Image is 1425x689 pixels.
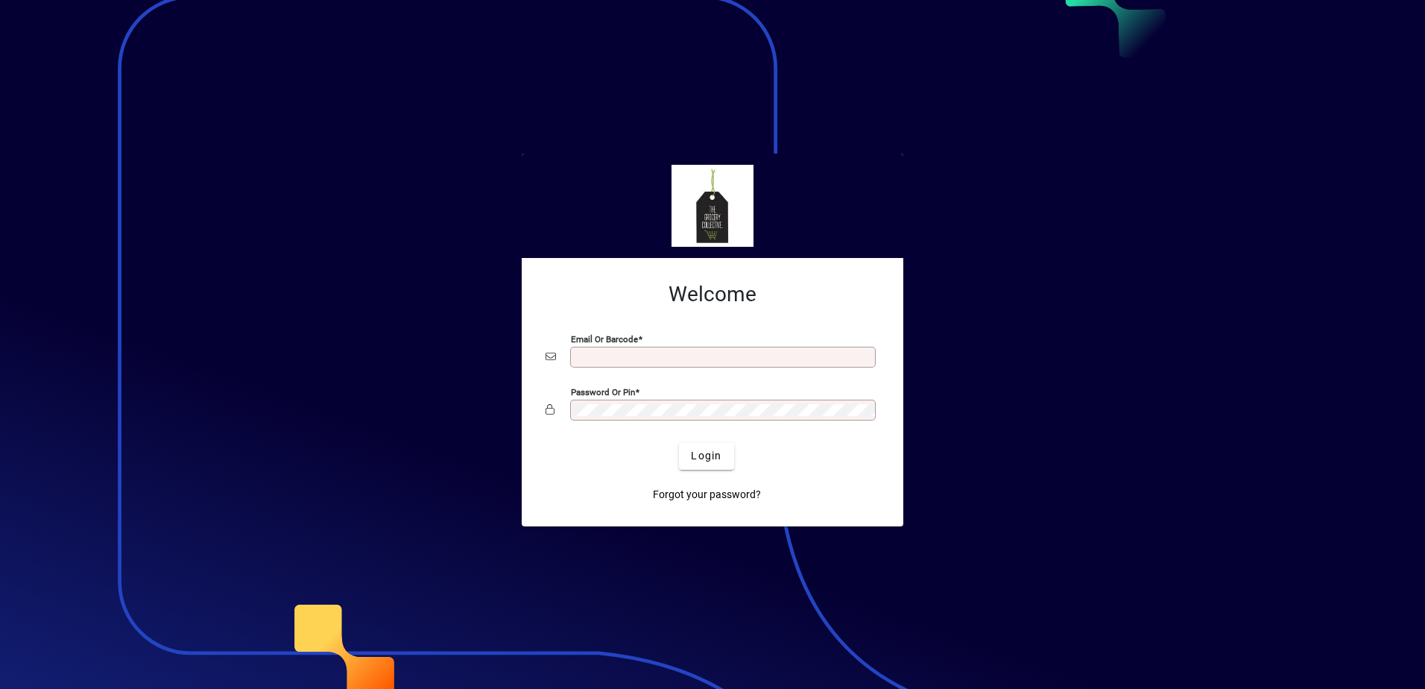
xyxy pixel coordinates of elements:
mat-label: Email or Barcode [571,333,638,344]
h2: Welcome [546,282,879,307]
a: Forgot your password? [647,482,767,509]
button: Login [679,443,733,470]
mat-label: Password or Pin [571,386,635,397]
span: Login [691,448,721,464]
span: Forgot your password? [653,487,761,503]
